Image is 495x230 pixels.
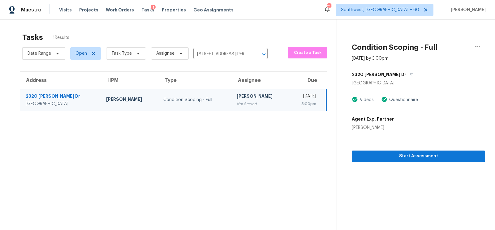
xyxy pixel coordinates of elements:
div: [DATE] by 3:00pm [352,55,389,62]
div: [PERSON_NAME] [106,96,153,104]
th: Assignee [232,72,289,89]
th: Type [158,72,232,89]
div: [DATE] [294,93,316,101]
h5: 2320 [PERSON_NAME] Dr [352,71,406,78]
th: HPM [101,72,158,89]
span: Properties [162,7,186,13]
span: Visits [59,7,72,13]
div: 2320 [PERSON_NAME] Dr [26,93,96,101]
div: 749 [327,4,331,10]
div: Condition Scoping - Full [163,97,227,103]
span: Work Orders [106,7,134,13]
button: Open [260,50,268,59]
span: Geo Assignments [193,7,234,13]
span: 1 Results [53,35,69,41]
th: Address [20,72,101,89]
span: Create a Task [291,49,324,56]
button: Copy Address [406,69,415,80]
input: Search by address [193,49,250,59]
th: Due [289,72,326,89]
h2: Tasks [22,34,43,40]
div: [GEOGRAPHIC_DATA] [352,80,485,86]
span: Projects [79,7,98,13]
div: Not Started [237,101,284,107]
span: Task Type [111,50,132,57]
span: [PERSON_NAME] [448,7,486,13]
span: Assignee [156,50,174,57]
span: Maestro [21,7,41,13]
span: Tasks [141,8,154,12]
div: [PERSON_NAME] [237,93,284,101]
h2: Condition Scoping - Full [352,44,437,50]
span: Open [75,50,87,57]
span: Date Range [28,50,51,57]
div: [GEOGRAPHIC_DATA] [26,101,96,107]
img: Artifact Present Icon [381,96,387,103]
span: Southwest, [GEOGRAPHIC_DATA] + 60 [341,7,419,13]
button: Create a Task [288,47,327,58]
img: Artifact Present Icon [352,96,358,103]
div: 3:00pm [294,101,316,107]
button: Start Assessment [352,151,485,162]
div: [PERSON_NAME] [352,125,394,131]
div: Videos [358,97,374,103]
span: Start Assessment [357,152,480,160]
div: 1 [151,5,156,11]
div: Questionnaire [387,97,418,103]
h5: Agent Exp. Partner [352,116,394,122]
